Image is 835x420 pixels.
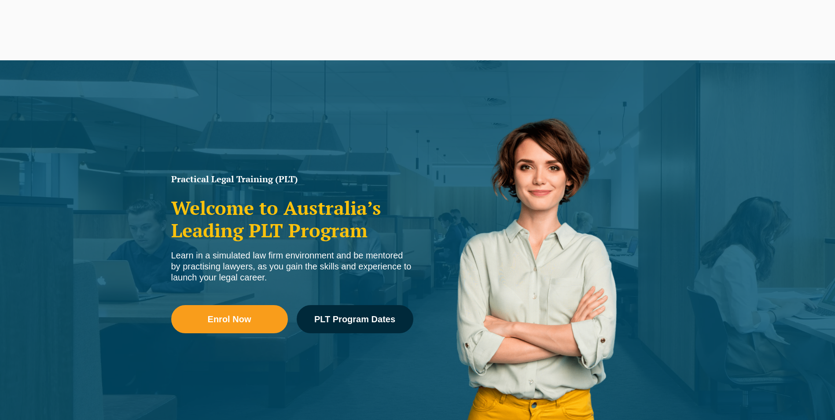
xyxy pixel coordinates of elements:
a: PLT Program Dates [297,305,413,333]
span: Enrol Now [208,315,251,324]
div: Learn in a simulated law firm environment and be mentored by practising lawyers, as you gain the ... [171,250,413,283]
h1: Practical Legal Training (PLT) [171,175,413,184]
span: PLT Program Dates [314,315,395,324]
a: Enrol Now [171,305,288,333]
h2: Welcome to Australia’s Leading PLT Program [171,197,413,241]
